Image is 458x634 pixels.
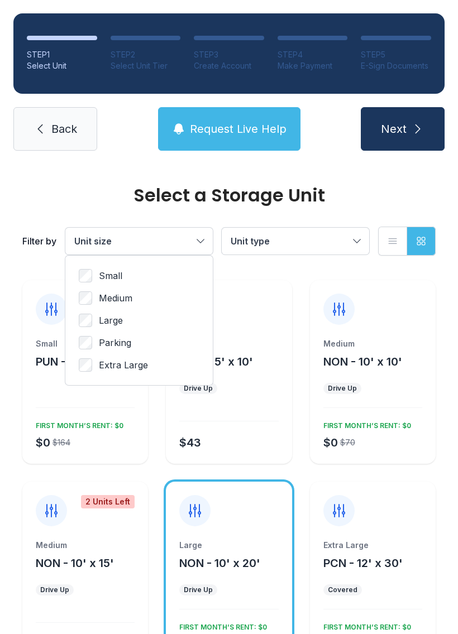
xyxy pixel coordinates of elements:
span: NON - 5' x 10' [179,355,253,368]
button: NON - 10' x 15' [36,555,114,571]
div: Extra Large [323,540,422,551]
div: $70 [340,437,355,448]
div: Small [179,338,278,349]
div: STEP 2 [111,49,181,60]
span: Medium [99,291,132,305]
div: Drive Up [184,585,213,594]
button: Unit size [65,228,213,254]
button: NON - 10' x 20' [179,555,260,571]
div: $43 [179,435,201,450]
button: NON - 5' x 10' [179,354,253,369]
input: Medium [79,291,92,305]
div: Select Unit Tier [111,60,181,71]
div: FIRST MONTH’S RENT: $0 [319,618,411,632]
span: Extra Large [99,358,148,372]
span: Back [51,121,77,137]
div: Covered [328,585,357,594]
div: Make Payment [278,60,348,71]
div: Create Account [194,60,264,71]
span: Unit type [231,236,270,247]
button: NON - 10' x 10' [323,354,402,369]
div: Drive Up [184,384,213,393]
div: Medium [36,540,135,551]
div: $0 [323,435,338,450]
button: PUN - 10' x 40' [36,354,115,369]
div: Filter by [22,234,56,248]
span: Next [381,121,407,137]
span: NON - 10' x 15' [36,556,114,570]
div: Drive Up [328,384,357,393]
input: Parking [79,336,92,349]
span: NON - 10' x 10' [323,355,402,368]
div: $0 [36,435,50,450]
div: Drive Up [40,585,69,594]
input: Extra Large [79,358,92,372]
div: Small [36,338,135,349]
div: Select a Storage Unit [22,186,436,204]
div: 2 Units Left [81,495,135,508]
button: PCN - 12' x 30' [323,555,403,571]
span: PCN - 12' x 30' [323,556,403,570]
button: Unit type [222,228,369,254]
div: FIRST MONTH’S RENT: $0 [31,417,123,430]
div: STEP 1 [27,49,97,60]
span: Parking [99,336,131,349]
div: FIRST MONTH’S RENT: $0 [319,417,411,430]
span: NON - 10' x 20' [179,556,260,570]
div: E-Sign Documents [361,60,431,71]
div: Select Unit [27,60,97,71]
div: $164 [53,437,70,448]
span: Request Live Help [190,121,287,137]
div: STEP 5 [361,49,431,60]
input: Small [79,269,92,282]
span: Large [99,314,123,327]
div: Medium [323,338,422,349]
span: PUN - 10' x 40' [36,355,115,368]
div: FIRST MONTH’S RENT: $0 [175,618,267,632]
div: Large [179,540,278,551]
div: STEP 3 [194,49,264,60]
input: Large [79,314,92,327]
div: STEP 4 [278,49,348,60]
span: Small [99,269,122,282]
span: Unit size [74,236,112,247]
